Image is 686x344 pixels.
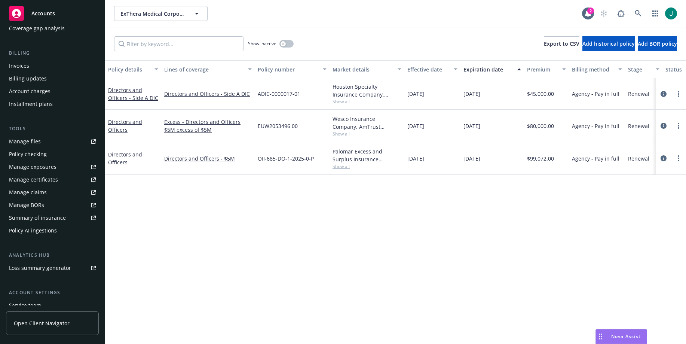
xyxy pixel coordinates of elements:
span: $45,000.00 [527,90,554,98]
span: EUW2053496 00 [258,122,298,130]
div: Policy checking [9,148,47,160]
button: Expiration date [460,60,524,78]
a: Summary of insurance [6,212,99,224]
div: Account charges [9,85,50,97]
a: Account charges [6,85,99,97]
a: Billing updates [6,73,99,85]
span: $80,000.00 [527,122,554,130]
a: Coverage gap analysis [6,22,99,34]
span: [DATE] [463,90,480,98]
a: Manage certificates [6,174,99,186]
div: Analytics hub [6,252,99,259]
span: Accounts [31,10,55,16]
button: Premium [524,60,569,78]
a: Start snowing [596,6,611,21]
a: Manage files [6,136,99,147]
a: Policy checking [6,148,99,160]
button: Lines of coverage [161,60,255,78]
div: Installment plans [9,98,53,110]
div: Drag to move [596,329,605,344]
div: Palomar Excess and Surplus Insurance Company, Palomar, RT Specialty Insurance Services, LLC (RSG ... [333,147,401,163]
a: Directors and Officers - Side A DIC [108,86,158,101]
button: Add historical policy [582,36,635,51]
a: Service team [6,299,99,311]
img: photo [665,7,677,19]
button: Policy number [255,60,330,78]
div: Billing updates [9,73,47,85]
span: Add BOR policy [638,40,677,47]
div: Billing [6,49,99,57]
div: Effective date [407,66,449,73]
a: circleInformation [659,154,668,163]
div: 2 [587,7,594,14]
a: Directors and Officers - $5M [164,155,252,162]
div: Policy AI ingestions [9,225,57,237]
div: Manage certificates [9,174,58,186]
span: Show all [333,163,401,170]
div: Tools [6,125,99,133]
button: Effective date [404,60,460,78]
a: Loss summary generator [6,262,99,274]
div: Premium [527,66,558,73]
span: Nova Assist [611,333,641,340]
a: circleInformation [659,121,668,130]
button: Nova Assist [595,329,647,344]
div: Invoices [9,60,29,72]
input: Filter by keyword... [114,36,244,51]
span: [DATE] [407,122,424,130]
a: Invoices [6,60,99,72]
span: $99,072.00 [527,155,554,162]
a: Directors and Officers [108,151,142,166]
div: Loss summary generator [9,262,71,274]
div: Houston Specialty Insurance Company, Houston Specialty Insurance Company, RT Specialty Insurance ... [333,83,401,98]
a: more [674,121,683,130]
button: Export to CSV [544,36,579,51]
button: Policy details [105,60,161,78]
span: [DATE] [463,122,480,130]
div: Policy number [258,66,318,73]
span: [DATE] [407,90,424,98]
div: Manage claims [9,186,47,198]
a: Manage BORs [6,199,99,211]
div: Account settings [6,289,99,296]
span: Show inactive [248,40,276,47]
span: Renewal [628,90,649,98]
a: more [674,89,683,98]
a: Excess - Directors and Officers $5M excess of $5M [164,118,252,134]
div: Policy details [108,66,150,73]
div: Lines of coverage [164,66,244,73]
div: Service team [9,299,41,311]
a: Manage claims [6,186,99,198]
a: more [674,154,683,163]
span: OII-685-DO-1-2025-0-P [258,155,314,162]
button: Market details [330,60,404,78]
button: Billing method [569,60,625,78]
div: Summary of insurance [9,212,66,224]
button: ExThera Medical Corporation [114,6,208,21]
a: Policy AI ingestions [6,225,99,237]
a: Report a Bug [613,6,628,21]
div: Wesco Insurance Company, AmTrust Financial Services, RT Specialty Insurance Services, LLC (RSG Sp... [333,115,401,131]
span: [DATE] [463,155,480,162]
div: Billing method [572,66,614,73]
div: Stage [628,66,651,73]
span: Open Client Navigator [14,319,70,327]
span: ADIC-0000017-01 [258,90,300,98]
div: Manage exposures [9,161,56,173]
a: Directors and Officers [108,118,142,133]
div: Manage files [9,136,41,147]
span: Manage exposures [6,161,99,173]
span: Show all [333,98,401,105]
a: Switch app [648,6,663,21]
button: Stage [625,60,662,78]
span: Agency - Pay in full [572,155,619,162]
div: Expiration date [463,66,513,73]
a: Search [631,6,646,21]
a: Accounts [6,3,99,24]
span: Export to CSV [544,40,579,47]
span: Renewal [628,155,649,162]
span: Agency - Pay in full [572,122,619,130]
span: ExThera Medical Corporation [120,10,185,18]
span: [DATE] [407,155,424,162]
button: Add BOR policy [638,36,677,51]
